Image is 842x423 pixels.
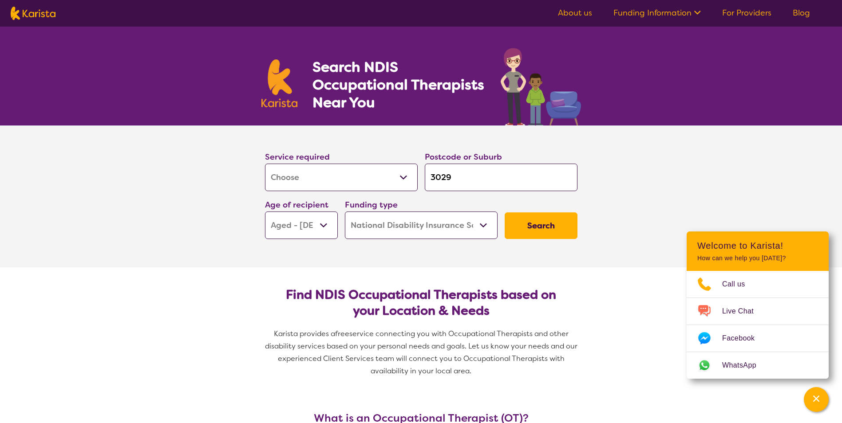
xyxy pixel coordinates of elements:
button: Search [505,212,577,239]
ul: Choose channel [687,271,829,379]
p: How can we help you [DATE]? [697,255,818,262]
img: occupational-therapy [501,48,581,125]
img: Karista logo [11,7,55,20]
span: service connecting you with Occupational Therapists and other disability services based on your p... [265,329,579,376]
label: Postcode or Suburb [425,152,502,162]
img: Karista logo [261,59,298,107]
span: Karista provides a [274,329,335,338]
a: Funding Information [613,8,701,18]
label: Service required [265,152,330,162]
span: WhatsApp [722,359,767,372]
a: For Providers [722,8,771,18]
a: About us [558,8,592,18]
input: Type [425,164,577,191]
h2: Find NDIS Occupational Therapists based on your Location & Needs [272,287,570,319]
button: Channel Menu [804,387,829,412]
span: free [335,329,349,338]
a: Web link opens in a new tab. [687,352,829,379]
div: Channel Menu [687,231,829,379]
h2: Welcome to Karista! [697,240,818,251]
label: Funding type [345,200,398,210]
span: Call us [722,278,756,291]
a: Blog [793,8,810,18]
span: Live Chat [722,305,764,318]
label: Age of recipient [265,200,328,210]
h1: Search NDIS Occupational Therapists Near You [312,58,485,111]
span: Facebook [722,332,765,345]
